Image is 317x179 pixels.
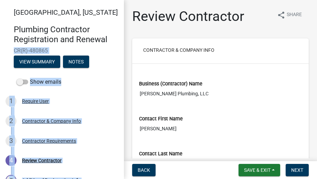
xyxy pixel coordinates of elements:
h1: Review Contractor [132,8,244,25]
button: Back [132,164,156,176]
div: 4 [6,155,17,166]
button: Notes [63,56,89,68]
div: 2 [6,116,17,127]
i: share [277,11,285,19]
button: View Summary [14,56,60,68]
label: Contact First Name [139,117,183,121]
label: Business (Contractor) Name [139,82,202,86]
span: CR(R)-480865 [14,47,110,54]
wm-modal-confirm: Summary [14,59,60,65]
div: Review Contractor [22,158,62,163]
button: Save & Exit [239,164,280,176]
h4: Plumbing Contractor Registration and Renewal [14,25,118,45]
span: [GEOGRAPHIC_DATA], [US_STATE] [14,8,118,16]
label: Show emails [17,78,61,86]
div: 3 [6,135,17,146]
span: Share [287,11,302,19]
span: Save & Exit [244,167,271,173]
div: Contractor Requirements [22,139,76,143]
button: Contractor & Company Info [138,44,220,56]
button: shareShare [272,8,307,22]
button: Next [286,164,309,176]
span: Next [291,167,303,173]
div: Contractor & Company Info [22,119,81,123]
div: Require User [22,99,49,104]
wm-modal-confirm: Notes [63,59,89,65]
label: Contact Last Name [139,152,182,156]
div: 1 [6,96,17,107]
span: Back [138,167,150,173]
